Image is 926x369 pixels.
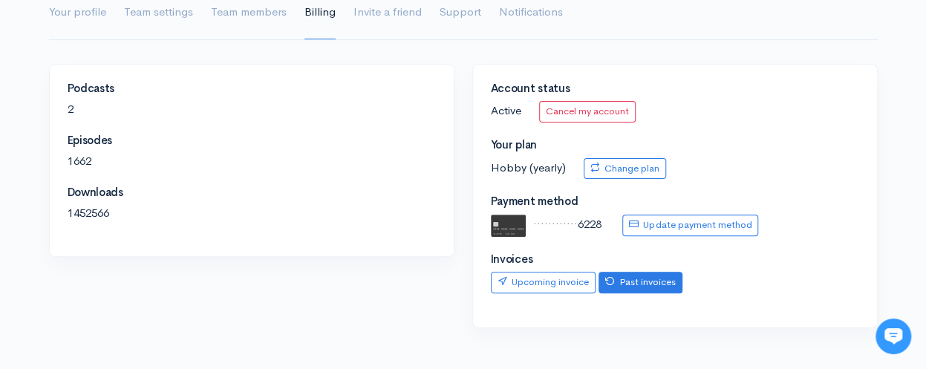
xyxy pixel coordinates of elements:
a: Update payment method [622,215,758,236]
h4: Episodes [68,134,436,147]
a: Cancel my account [539,101,636,123]
h4: Payment method [491,195,859,208]
a: Upcoming invoice [491,272,596,293]
h4: Account status [491,82,859,95]
button: New conversation [23,197,274,226]
p: 2 [68,101,436,118]
a: Past invoices [599,272,682,293]
p: 1452566 [68,205,436,222]
h4: Invoices [491,253,859,266]
span: New conversation [96,206,178,218]
h2: Just let us know if you need anything and we'll be happy to help! 🙂 [22,99,275,170]
h4: Downloads [68,186,436,199]
iframe: gist-messenger-bubble-iframe [876,319,911,354]
img: default.svg [491,215,526,237]
input: Search articles [43,279,265,309]
h4: Podcasts [68,82,436,95]
h4: Your plan [491,139,859,151]
span: ············6228 [533,217,601,231]
a: Change plan [584,158,666,180]
p: Find an answer quickly [20,255,277,272]
h1: Hi 👋 [22,72,275,96]
p: 1662 [68,153,436,170]
p: Active [491,101,859,123]
p: Hobby (yearly) [491,158,859,180]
